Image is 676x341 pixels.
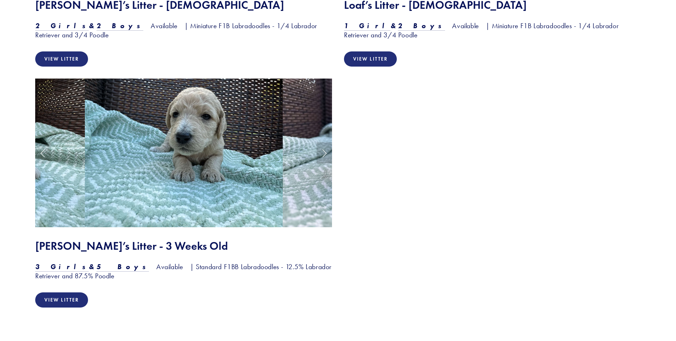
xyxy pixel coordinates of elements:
a: Previous Slide [35,142,51,163]
a: View Litter [344,51,397,67]
em: 3 Girls [35,262,89,271]
a: Next Slide [317,142,332,163]
em: 2 Girls [35,21,89,30]
em: & [390,21,398,30]
h3: Available | Miniature F1B Labradoodles - 1/4 Labrador Retriever and 3/4 Poodle [35,21,332,39]
a: 3 Girls [35,262,89,272]
em: & [89,21,96,30]
a: View Litter [35,292,88,308]
a: 1 Girl [344,21,390,31]
h3: Available | Miniature F1B Labradoodles - 1/4 Labrador Retriever and 3/4 Poodle [344,21,641,39]
a: 2 Girls [35,21,89,31]
img: Dot 1.jpg [283,79,481,227]
h2: [PERSON_NAME]’s Litter - 3 Weeks Old [35,239,332,253]
em: 5 Boys [96,262,149,271]
em: 1 Girl [344,21,390,30]
a: 2 Boys [96,21,144,31]
a: 5 Boys [96,262,149,272]
em: 2 Boys [398,21,445,30]
img: Sweet Tart 2.jpg [85,79,283,227]
em: 2 Boys [96,21,144,30]
h3: Available | Standard F1BB Labradoodles - 12.5% Labrador Retriever and 87.5% Poodle [35,262,332,280]
em: & [89,262,96,271]
a: View Litter [35,51,88,67]
a: 2 Boys [398,21,445,31]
